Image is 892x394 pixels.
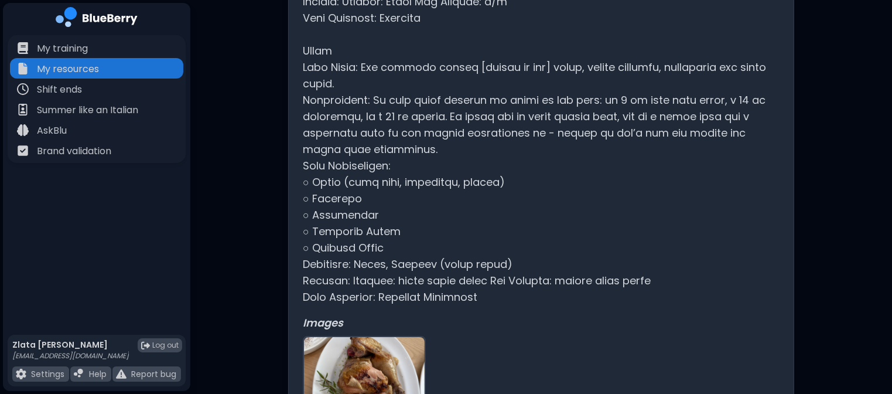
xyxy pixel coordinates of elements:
p: Zlata [PERSON_NAME] [12,339,129,350]
p: AskBlu [37,124,67,138]
img: file icon [74,369,84,379]
p: Brand validation [37,144,111,158]
img: file icon [17,63,29,74]
p: Shift ends [37,83,82,97]
p: Report bug [131,369,176,379]
img: file icon [17,145,29,157]
p: Settings [31,369,64,379]
img: file icon [17,42,29,54]
p: Images [303,315,780,331]
img: file icon [17,124,29,136]
p: My training [37,42,88,56]
p: My resources [37,62,99,76]
p: Help [89,369,107,379]
p: [EMAIL_ADDRESS][DOMAIN_NAME] [12,351,129,361]
p: Summer like an Italian [37,103,138,117]
span: Log out [152,341,179,350]
img: file icon [16,369,26,379]
img: company logo [56,7,138,31]
img: logout [141,341,150,350]
img: file icon [17,104,29,116]
img: file icon [17,83,29,95]
img: file icon [116,369,127,379]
